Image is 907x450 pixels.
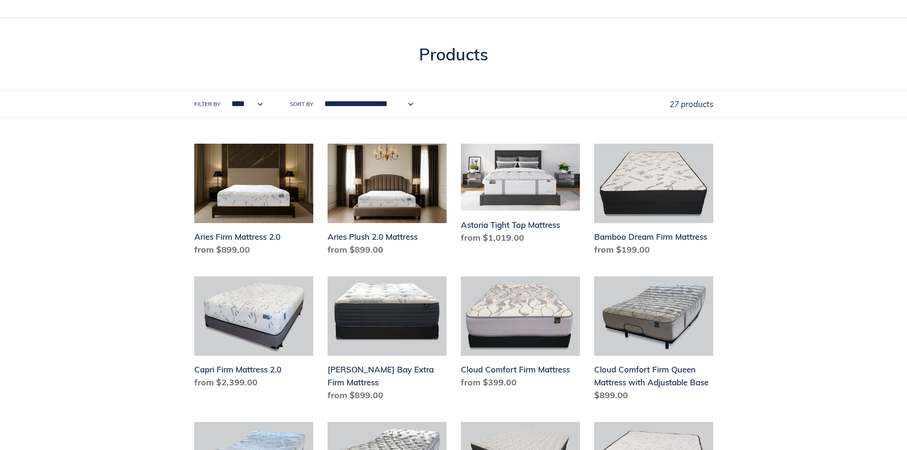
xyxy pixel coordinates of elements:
[328,144,447,260] a: Aries Plush 2.0 Mattress
[461,144,580,247] a: Astoria Tight Top Mattress
[669,99,713,109] span: 27 products
[194,276,313,392] a: Capri Firm Mattress 2.0
[290,100,313,108] label: Sort by
[594,144,713,260] a: Bamboo Dream Firm Mattress
[419,44,488,65] span: Products
[461,276,580,392] a: Cloud Comfort Firm Mattress
[194,144,313,260] a: Aries Firm Mattress 2.0
[328,276,447,405] a: Chadwick Bay Extra Firm Mattress
[594,276,713,405] a: Cloud Comfort Firm Queen Mattress with Adjustable Base
[194,100,220,108] label: Filter by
